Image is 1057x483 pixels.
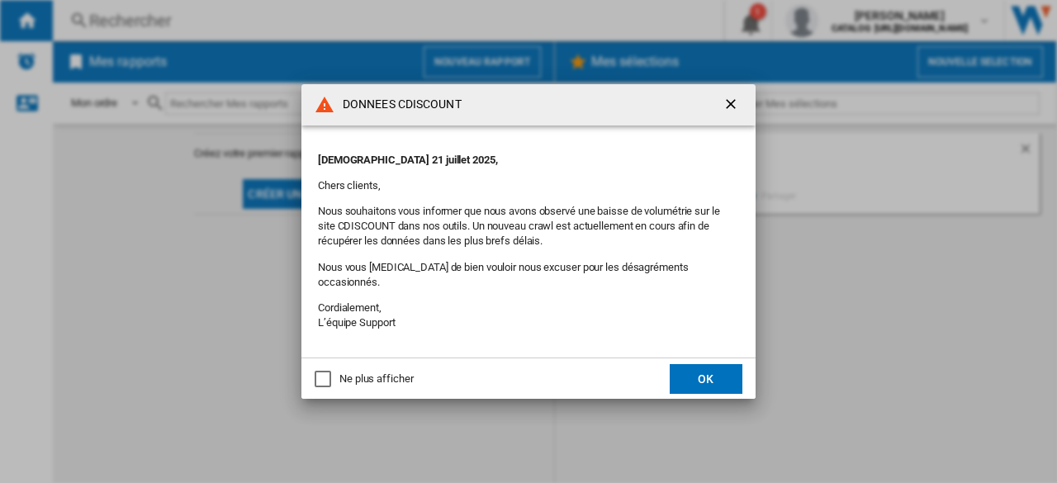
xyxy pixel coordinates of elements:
[318,154,498,166] strong: [DEMOGRAPHIC_DATA] 21 juillet 2025,
[318,260,739,290] p: Nous vous [MEDICAL_DATA] de bien vouloir nous excuser pour les désagréments occasionnés.
[318,301,739,330] p: Cordialement, L’équipe Support
[723,96,742,116] ng-md-icon: getI18NText('BUTTONS.CLOSE_DIALOG')
[670,364,742,394] button: OK
[339,372,413,386] div: Ne plus afficher
[318,204,739,249] p: Nous souhaitons vous informer que nous avons observé une baisse de volumétrie sur le site CDISCOU...
[334,97,462,113] h4: DONNEES CDISCOUNT
[318,178,739,193] p: Chers clients,
[315,372,413,387] md-checkbox: Ne plus afficher
[716,88,749,121] button: getI18NText('BUTTONS.CLOSE_DIALOG')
